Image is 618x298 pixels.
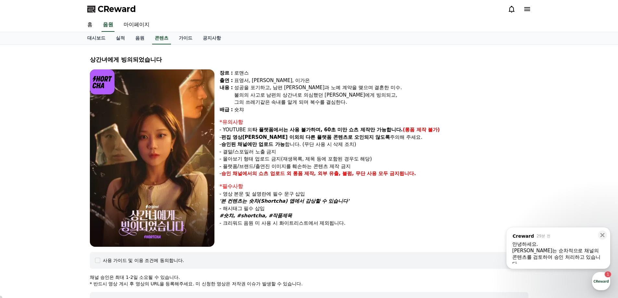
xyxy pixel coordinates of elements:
[220,77,233,84] div: 출연 :
[234,99,528,106] div: 그의 쓰레기같은 속내를 알게 되며 복수를 결심한다.
[234,91,528,99] div: 불의의 사고로 남편의 상간녀로 의심했던 [PERSON_NAME]에게 빙의되고,
[220,198,349,204] em: '본 컨텐츠는 숏챠(Shortcha) 앱에서 감상할 수 있습니다'
[234,69,528,77] div: 로맨스
[90,274,528,280] p: 채널 승인은 최대 1-2일 소요될 수 있습니다.
[252,127,403,133] strong: 타 플랫폼에서는 사용 불가하며, 60초 미만 쇼츠 제작만 가능합니다.
[220,170,528,177] p: -
[103,257,184,264] div: 사용 가이드 및 이용 조건에 동의합니다.
[220,213,292,219] em: #숏챠, #shortcha, #작품제목
[90,69,214,247] img: video
[220,134,528,141] p: - 주의해 주세요.
[221,171,291,176] strong: 승인 채널에서의 쇼츠 업로드 외
[220,205,528,212] p: - 해시태그 필수 삽입
[220,118,528,126] div: *유의사항
[221,134,304,140] strong: 편집 영상[PERSON_NAME] 이외의
[220,220,528,227] p: - 크리워드 음원 미 사용 시 화이트리스트에서 제외됩니다.
[87,4,136,14] a: CReward
[220,190,528,198] p: - 영상 본문 및 설명란에 필수 문구 삽입
[111,32,130,44] a: 실적
[221,141,285,147] strong: 승인된 채널에만 업로드 가능
[293,171,416,176] strong: 롱폼 제작, 외부 유출, 불펌, 무단 사용 모두 금지됩니다.
[220,183,528,190] div: *필수사항
[220,155,528,163] p: - 몰아보기 형태 업로드 금지(재생목록, 제목 등에 포함된 경우도 해당)
[220,106,233,113] div: 배급 :
[220,141,528,148] p: - 합니다. (무단 사용 시 삭제 조치)
[306,134,390,140] strong: 다른 플랫폼 콘텐츠로 오인되지 않도록
[198,32,226,44] a: 공지사항
[82,18,98,32] a: 홈
[82,32,111,44] a: 대시보드
[152,32,171,44] a: 콘텐츠
[130,32,150,44] a: 음원
[98,4,136,14] span: CReward
[220,163,528,170] p: - 플랫폼/브랜드/출연진 이미지를 훼손하는 콘텐츠 제작 금지
[174,32,198,44] a: 가이드
[403,127,440,133] strong: (롱폼 제작 불가)
[234,77,528,84] div: 표영서, [PERSON_NAME], 이가은
[220,148,528,156] p: - 결말/스포일러 노출 금지
[234,84,528,91] div: 성공을 포기하고, 남편 [PERSON_NAME]과 노예 계약을 맺으며 결혼한 미수.
[234,106,528,113] div: 숏챠
[220,126,528,134] p: - YOUTUBE 외
[90,55,528,64] div: 상간녀에게 빙의되었습니다
[102,18,115,32] a: 음원
[118,18,155,32] a: 마이페이지
[220,84,233,106] div: 내용 :
[90,280,528,287] p: * 반드시 영상 게시 후 영상의 URL을 등록해주세요. 미 신청한 영상은 저작권 이슈가 발생할 수 있습니다.
[220,69,233,77] div: 장르 :
[90,69,115,94] img: logo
